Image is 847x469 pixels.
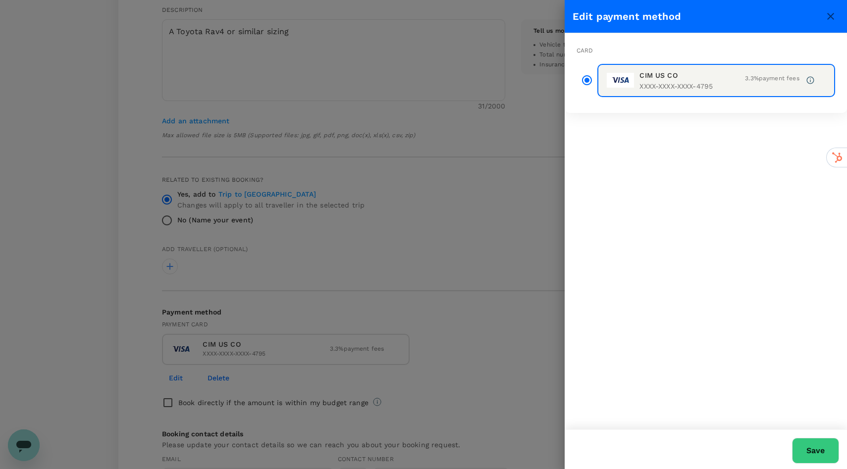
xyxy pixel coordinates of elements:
[822,8,839,25] button: close
[577,47,593,54] span: Card
[607,73,634,88] img: visa
[792,438,839,464] button: Save
[745,75,799,82] p: 3.3 % payment fees
[639,69,749,81] p: CIM US CO
[573,8,822,24] div: Edit payment method
[639,81,749,91] p: XXXX-XXXX-XXXX-4795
